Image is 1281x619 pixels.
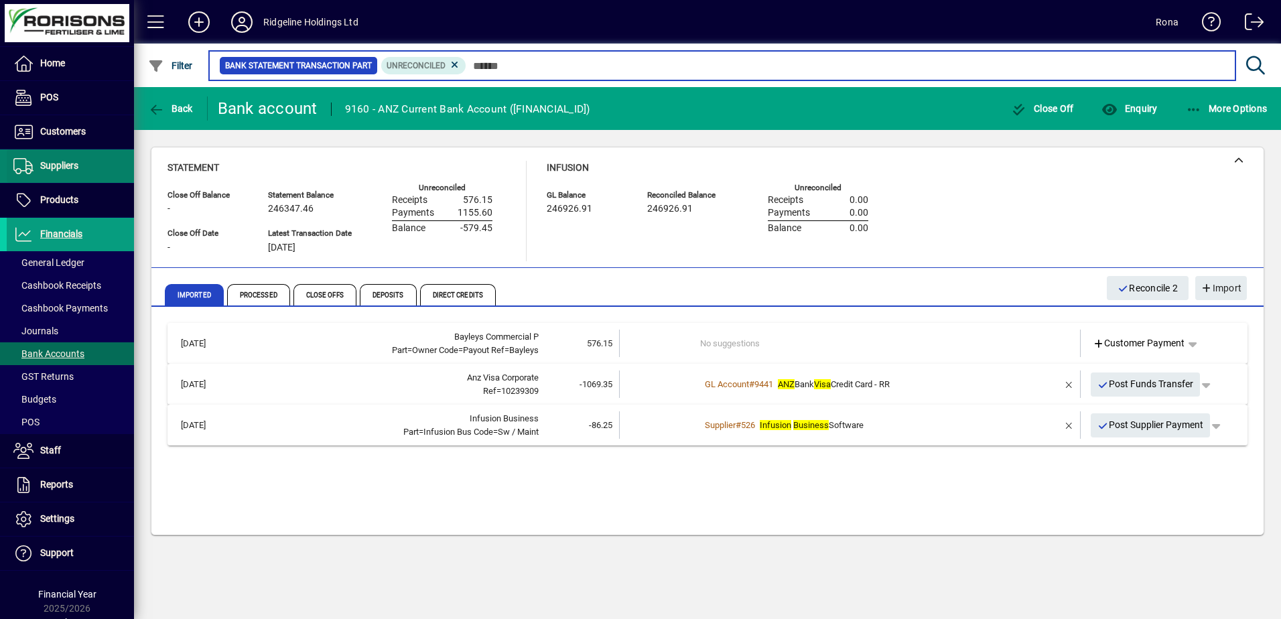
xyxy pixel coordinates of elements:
span: Software [760,420,864,430]
mat-expansion-panel-header: [DATE]Bayleys Commercial PPart=Owner Code=Payout Ref=Bayleys576.15No suggestionsCustomer Payment [167,323,1248,364]
span: Bank Accounts [13,348,84,359]
span: 246347.46 [268,204,314,214]
mat-chip: Reconciliation Status: Unreconciled [381,57,466,74]
button: Post Supplier Payment [1091,413,1211,437]
a: Budgets [7,388,134,411]
span: Journals [13,326,58,336]
span: 0.00 [850,223,868,234]
span: -579.45 [460,223,492,234]
span: Close Off Balance [167,191,248,200]
button: Remove [1059,374,1080,395]
span: GL Balance [547,191,627,200]
a: Cashbook Receipts [7,274,134,297]
span: # [749,379,754,389]
div: Infusion Bus Sw / Maint [237,425,539,439]
span: Receipts [768,195,803,206]
span: Payments [392,208,434,218]
span: Settings [40,513,74,524]
span: Post Funds Transfer [1097,373,1194,395]
span: Bank Statement Transaction Part [225,59,372,72]
span: POS [40,92,58,102]
button: Reconcile 2 [1107,276,1189,300]
span: Home [40,58,65,68]
mat-expansion-panel-header: [DATE]Infusion BusinessPart=Infusion Bus Code=Sw / Maint-86.25Supplier#526Infusion BusinessSoftwa... [167,405,1248,445]
span: -86.25 [589,420,612,430]
span: Bank Credit Card - RR [778,379,890,389]
a: General Ledger [7,251,134,274]
td: [DATE] [174,370,237,398]
span: Customers [40,126,86,137]
span: [DATE] [268,243,295,253]
span: 0.00 [850,208,868,218]
span: Enquiry [1101,103,1157,114]
span: 9441 [754,379,773,389]
a: Staff [7,434,134,468]
span: - [167,204,170,214]
a: Customer Payment [1087,332,1191,356]
app-page-header-button: Back [134,96,208,121]
a: Bank Accounts [7,342,134,365]
span: Close Off Date [167,229,248,238]
span: Deposits [360,284,417,305]
span: Customer Payment [1093,336,1185,350]
span: Payments [768,208,810,218]
button: Post Funds Transfer [1091,372,1201,397]
div: Infusion Business [237,412,539,425]
span: Filter [148,60,193,71]
a: Cashbook Payments [7,297,134,320]
a: POS [7,81,134,115]
span: Balance [768,223,801,234]
em: Infusion [760,420,791,430]
a: Knowledge Base [1192,3,1221,46]
div: Ridgeline Holdings Ltd [263,11,358,33]
span: Reconcile 2 [1118,277,1178,299]
span: - [167,243,170,253]
span: Latest Transaction Date [268,229,352,238]
button: Enquiry [1098,96,1160,121]
a: Supplier#526 [700,418,760,432]
button: Remove [1059,415,1080,436]
button: Profile [220,10,263,34]
span: GST Returns [13,371,74,382]
span: Balance [392,223,425,234]
mat-expansion-panel-header: [DATE]Anz Visa CorporateRef=10239309-1069.35GL Account#9441ANZBankVisaCredit Card - RRPost Funds ... [167,364,1248,405]
span: General Ledger [13,257,84,268]
span: Direct Credits [420,284,496,305]
div: Bank account [218,98,318,119]
button: Back [145,96,196,121]
span: 0.00 [850,195,868,206]
span: # [736,420,741,430]
span: -1069.35 [580,379,612,389]
span: Products [40,194,78,205]
span: More Options [1186,103,1268,114]
button: Add [178,10,220,34]
span: Suppliers [40,160,78,171]
span: Support [40,547,74,558]
button: Import [1195,276,1247,300]
div: Anz Visa Corporate [237,371,539,385]
span: Cashbook Payments [13,303,108,314]
a: Support [7,537,134,570]
td: [DATE] [174,330,237,357]
button: More Options [1183,96,1271,121]
a: Suppliers [7,149,134,183]
span: 576.15 [463,195,492,206]
span: Reports [40,479,73,490]
a: Journals [7,320,134,342]
span: Import [1201,277,1241,299]
td: [DATE] [174,411,237,439]
span: Receipts [392,195,427,206]
span: Post Supplier Payment [1097,414,1204,436]
a: Logout [1235,3,1264,46]
span: POS [13,417,40,427]
a: GL Account#9441 [700,377,778,391]
div: Owner Payout Bayleys [237,344,539,357]
a: Products [7,184,134,217]
span: Processed [227,284,290,305]
span: Supplier [705,420,736,430]
span: Reconciled Balance [647,191,728,200]
span: Close Off [1011,103,1074,114]
div: Rona [1156,11,1178,33]
span: Unreconciled [387,61,446,70]
span: Staff [40,445,61,456]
